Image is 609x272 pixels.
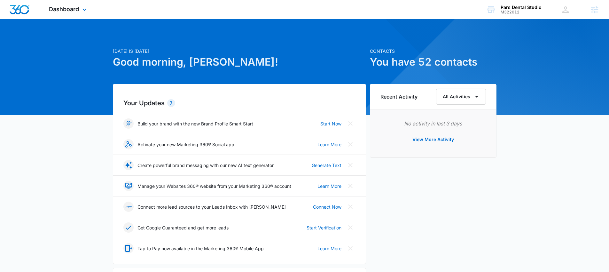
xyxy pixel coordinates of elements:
[345,181,355,191] button: Close
[317,141,341,148] a: Learn More
[370,54,496,70] h1: You have 52 contacts
[137,245,264,252] p: Tap to Pay now available in the Marketing 360® Mobile App
[113,48,366,54] p: [DATE] is [DATE]
[167,99,175,107] div: 7
[313,204,341,210] a: Connect Now
[345,222,355,233] button: Close
[312,162,341,169] a: Generate Text
[320,120,341,127] a: Start Now
[113,54,366,70] h1: Good morning, [PERSON_NAME]!
[137,120,253,127] p: Build your brand with the new Brand Profile Smart Start
[317,245,341,252] a: Learn More
[137,162,274,169] p: Create powerful brand messaging with our new AI text generator
[501,5,542,10] div: account name
[380,120,486,127] p: No activity in last 3 days
[370,48,496,54] p: Contacts
[501,10,542,14] div: account id
[137,204,286,210] p: Connect more lead sources to your Leads Inbox with [PERSON_NAME]
[307,224,341,231] a: Start Verification
[345,202,355,212] button: Close
[49,6,79,12] span: Dashboard
[345,243,355,253] button: Close
[345,160,355,170] button: Close
[123,98,355,108] h2: Your Updates
[137,224,229,231] p: Get Google Guaranteed and get more leads
[406,132,460,147] button: View More Activity
[137,183,291,189] p: Manage your Websites 360® website from your Marketing 360® account
[380,93,418,100] h6: Recent Activity
[345,118,355,129] button: Close
[436,89,486,105] button: All Activities
[317,183,341,189] a: Learn More
[345,139,355,149] button: Close
[137,141,234,148] p: Activate your new Marketing 360® Social app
